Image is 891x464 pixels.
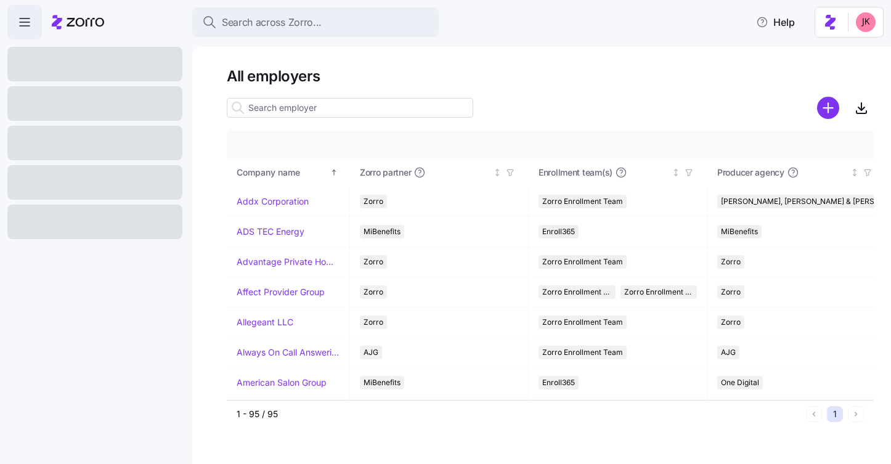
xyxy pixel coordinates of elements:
span: Zorro [721,255,741,269]
div: Company name [237,166,328,179]
div: Not sorted [493,168,502,177]
span: Zorro partner [360,166,411,179]
span: Zorro Enrollment Experts [624,285,694,299]
input: Search employer [227,98,473,118]
span: Help [756,15,795,30]
span: Enrollment team(s) [539,166,612,179]
button: 1 [827,406,843,422]
th: Zorro partnerNot sorted [350,158,529,187]
span: One Digital [721,376,759,389]
a: Addx Corporation [237,195,309,208]
span: Enroll365 [542,376,575,389]
span: Enroll365 [542,225,575,238]
a: Affect Provider Group [237,286,325,298]
svg: add icon [817,97,839,119]
span: Zorro Enrollment Team [542,285,612,299]
span: Zorro Enrollment Team [542,195,623,208]
span: Zorro Enrollment Team [542,346,623,359]
a: Advantage Private Home Care [237,256,340,268]
th: Enrollment team(s)Not sorted [529,158,707,187]
th: Company nameSorted ascending [227,158,350,187]
span: MiBenefits [364,376,401,389]
span: Zorro [721,285,741,299]
a: ADS TEC Energy [237,226,304,238]
th: Producer agencyNot sorted [707,158,886,187]
button: Previous page [806,406,822,422]
button: Help [746,10,805,35]
span: Zorro [364,285,383,299]
img: 19f1c8dceb8a17c03adbc41d53a5807f [856,12,876,32]
span: AJG [364,346,378,359]
div: Not sorted [672,168,680,177]
span: Zorro [364,195,383,208]
a: Allegeant LLC [237,316,293,328]
h1: All employers [227,67,874,86]
span: Zorro Enrollment Team [542,255,623,269]
div: 1 - 95 / 95 [237,408,801,420]
div: Sorted ascending [330,168,338,177]
button: Search across Zorro... [192,7,439,37]
span: Zorro [721,315,741,329]
a: Always On Call Answering Service [237,346,340,359]
span: MiBenefits [721,225,758,238]
span: Search across Zorro... [222,15,322,30]
span: Producer agency [717,166,784,179]
a: American Salon Group [237,376,327,389]
span: AJG [721,346,736,359]
span: Zorro [364,315,383,329]
button: Next page [848,406,864,422]
span: MiBenefits [364,225,401,238]
span: Zorro [364,255,383,269]
div: Not sorted [850,168,859,177]
span: Zorro Enrollment Team [542,315,623,329]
